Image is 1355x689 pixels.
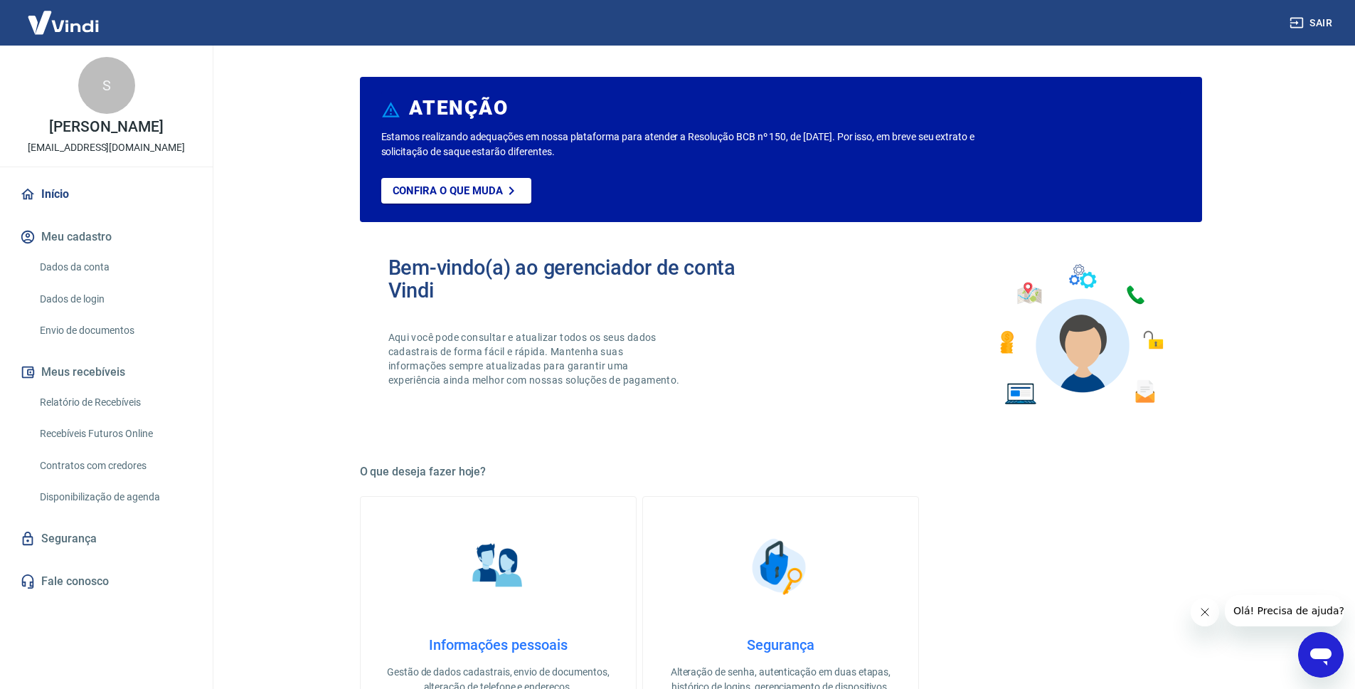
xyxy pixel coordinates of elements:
a: Segurança [17,523,196,554]
p: Confira o que muda [393,184,503,197]
h4: Segurança [666,636,896,653]
a: Confira o que muda [381,178,531,204]
a: Relatório de Recebíveis [34,388,196,417]
p: [EMAIL_ADDRESS][DOMAIN_NAME] [28,140,185,155]
p: Aqui você pode consultar e atualizar todos os seus dados cadastrais de forma fácil e rápida. Mant... [388,330,683,387]
span: Olá! Precisa de ajuda? [9,10,119,21]
a: Dados da conta [34,253,196,282]
iframe: Mensagem da empresa [1225,595,1344,626]
a: Fale conosco [17,566,196,597]
p: [PERSON_NAME] [49,120,163,135]
a: Dados de login [34,285,196,314]
img: Segurança [745,531,816,602]
img: Imagem de um avatar masculino com diversos icones exemplificando as funcionalidades do gerenciado... [987,256,1174,414]
a: Início [17,179,196,210]
a: Disponibilização de agenda [34,483,196,512]
iframe: Fechar mensagem [1191,598,1219,626]
h6: ATENÇÃO [409,101,508,115]
img: Vindi [17,1,110,44]
a: Envio de documentos [34,316,196,345]
button: Meu cadastro [17,221,196,253]
iframe: Botão para abrir a janela de mensagens [1298,632,1344,678]
a: Recebíveis Futuros Online [34,419,196,448]
h4: Informações pessoais [383,636,613,653]
img: Informações pessoais [462,531,533,602]
p: Estamos realizando adequações em nossa plataforma para atender a Resolução BCB nº 150, de [DATE].... [381,130,1021,159]
a: Contratos com credores [34,451,196,480]
h5: O que deseja fazer hoje? [360,465,1202,479]
button: Sair [1287,10,1338,36]
button: Meus recebíveis [17,357,196,388]
div: S [78,57,135,114]
h2: Bem-vindo(a) ao gerenciador de conta Vindi [388,256,781,302]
